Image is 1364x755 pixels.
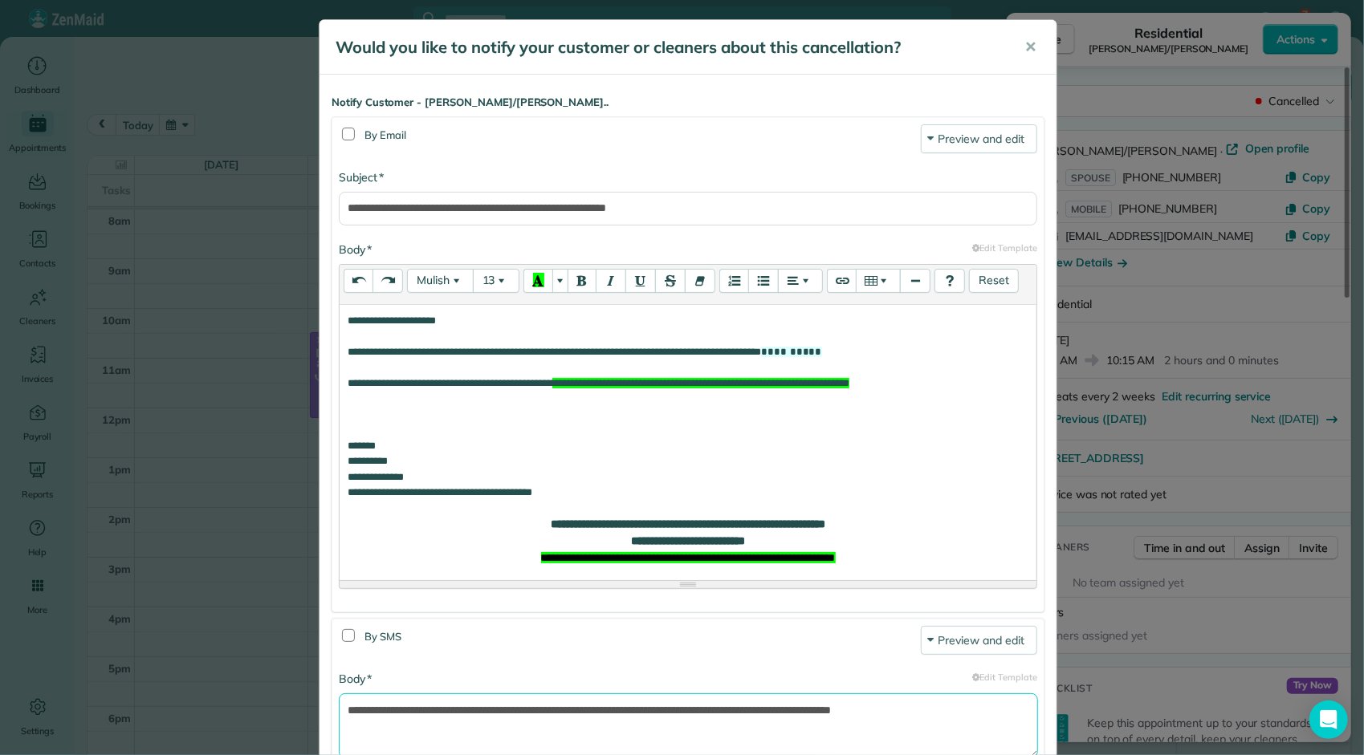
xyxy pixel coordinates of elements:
button: Recent Color [523,269,553,293]
label: Subject [339,169,384,185]
button: Help [934,269,965,293]
div: By SMS [364,626,921,655]
button: Link (CTRL+K) [827,269,857,293]
button: Insert Horizontal Rule (CTRL+ENTER) [900,269,930,293]
a: Edit Template [973,242,1037,255]
button: Strikethrough (CTRL+SHIFT+S) [655,269,686,293]
a: Preview and edit [921,124,1037,153]
a: Preview and edit [921,626,1037,655]
button: Ordered list (CTRL+SHIFT+NUM8) [719,269,749,293]
span: ✕ [1024,38,1036,56]
span: Mulish [417,273,450,287]
label: Body [339,242,372,258]
button: Font Family [407,269,474,293]
button: More Color [552,269,568,293]
button: Resets template content to default [969,269,1019,293]
button: Redo (CTRL+Y) [373,269,403,293]
button: Font Size [473,269,519,293]
button: Paragraph [778,269,823,293]
strong: Notify Customer - [PERSON_NAME]/[PERSON_NAME].. [332,95,1044,111]
button: Table [856,269,901,293]
button: Bold (CTRL+B) [568,269,597,293]
button: Italic (CTRL+I) [596,269,626,293]
button: Underline (CTRL+U) [625,269,656,293]
h5: Would you like to notify your customer or cleaners about this cancellation? [336,36,1002,59]
label: Body [339,671,372,687]
button: Undo (CTRL+Z) [344,269,373,293]
button: Remove Font Style (CTRL+\) [685,269,715,293]
span: 13 [482,273,495,287]
a: Edit Template [973,671,1037,684]
div: By Email [364,124,921,153]
div: Resize [340,581,1036,588]
div: Open Intercom Messenger [1309,700,1348,739]
button: Unordered list (CTRL+SHIFT+NUM7) [748,269,779,293]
